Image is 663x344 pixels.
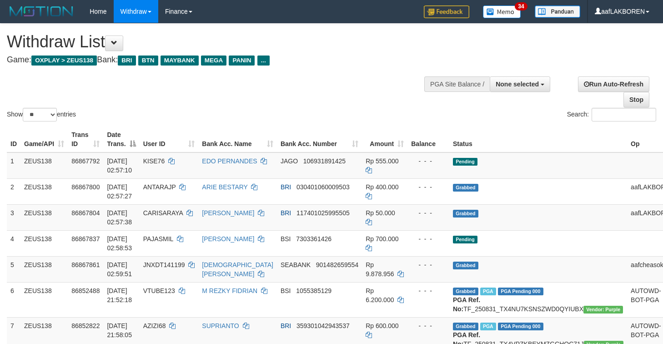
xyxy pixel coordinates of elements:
span: Grabbed [453,210,478,218]
span: [DATE] 02:57:38 [107,209,132,226]
a: Stop [623,92,649,107]
span: Rp 555.000 [366,157,398,165]
td: 6 [7,282,20,317]
a: EDO PERNANDES [202,157,257,165]
span: Copy 359301042943537 to clipboard [296,322,350,329]
span: ANTARAJP [143,183,176,191]
span: OXPLAY > ZEUS138 [31,56,97,66]
span: PANIN [229,56,255,66]
th: Bank Acc. Name: activate to sort column ascending [198,126,277,152]
h1: Withdraw List [7,33,433,51]
select: Showentries [23,108,57,121]
span: BRI [281,209,291,217]
a: SUPRIANTO [202,322,239,329]
td: ZEUS138 [20,178,68,204]
span: Copy 106931891425 to clipboard [303,157,346,165]
button: None selected [490,76,550,92]
th: Game/API: activate to sort column ascending [20,126,68,152]
h4: Game: Bank: [7,56,433,65]
span: Rp 400.000 [366,183,398,191]
span: Rp 6.200.000 [366,287,394,304]
span: Rp 9.878.956 [366,261,394,278]
span: Copy 901482659554 to clipboard [316,261,358,268]
td: 4 [7,230,20,256]
span: Rp 50.000 [366,209,395,217]
img: Feedback.jpg [424,5,469,18]
td: ZEUS138 [20,152,68,179]
a: Run Auto-Refresh [578,76,649,92]
span: 86852488 [71,287,100,294]
span: None selected [496,81,539,88]
span: AZIZI68 [143,322,166,329]
span: ... [257,56,270,66]
span: Copy 030401060009503 to clipboard [296,183,350,191]
span: JNXDT141199 [143,261,185,268]
a: ARIE BESTARY [202,183,247,191]
span: KISE76 [143,157,165,165]
span: Grabbed [453,288,478,295]
span: [DATE] 21:52:18 [107,287,132,304]
th: Balance [407,126,449,152]
span: BRI [281,322,291,329]
span: SEABANK [281,261,311,268]
span: [DATE] 02:58:53 [107,235,132,252]
td: 2 [7,178,20,204]
a: [PERSON_NAME] [202,209,254,217]
a: M REZKY FIDRIAN [202,287,257,294]
td: ZEUS138 [20,204,68,230]
span: 86852822 [71,322,100,329]
label: Search: [567,108,656,121]
td: TF_250831_TX4NU7KSNSZWD0QYIUBX [449,282,627,317]
th: Trans ID: activate to sort column ascending [68,126,103,152]
span: Copy 1055385129 to clipboard [296,287,331,294]
span: 86867800 [71,183,100,191]
span: Marked by aaftrukkakada [480,323,496,330]
span: Rp 700.000 [366,235,398,243]
th: Bank Acc. Number: activate to sort column ascending [277,126,362,152]
div: - - - [411,260,446,269]
span: Copy 7303361426 to clipboard [296,235,331,243]
span: Marked by aafsolysreylen [480,288,496,295]
img: panduan.png [535,5,580,18]
span: Grabbed [453,323,478,330]
th: Status [449,126,627,152]
div: PGA Site Balance / [424,76,490,92]
span: PAJASMIL [143,235,173,243]
b: PGA Ref. No: [453,296,480,313]
span: [DATE] 02:57:10 [107,157,132,174]
th: Amount: activate to sort column ascending [362,126,407,152]
span: MAYBANK [161,56,199,66]
span: VTUBE123 [143,287,175,294]
a: [PERSON_NAME] [202,235,254,243]
span: MEGA [201,56,227,66]
span: 86867837 [71,235,100,243]
img: Button%20Memo.svg [483,5,521,18]
div: - - - [411,157,446,166]
span: Copy 117401025995505 to clipboard [296,209,350,217]
span: 86867861 [71,261,100,268]
div: - - - [411,182,446,192]
span: [DATE] 02:57:27 [107,183,132,200]
span: Rp 600.000 [366,322,398,329]
span: BSI [281,235,291,243]
span: Vendor URL: https://trx4.1velocity.biz [583,306,623,314]
span: PGA Pending [498,323,543,330]
td: 1 [7,152,20,179]
div: - - - [411,208,446,218]
label: Show entries [7,108,76,121]
td: ZEUS138 [20,282,68,317]
td: ZEUS138 [20,256,68,282]
span: [DATE] 21:58:05 [107,322,132,339]
span: Pending [453,158,477,166]
span: 86867804 [71,209,100,217]
td: 5 [7,256,20,282]
span: 34 [515,2,527,10]
span: CARISARAYA [143,209,183,217]
input: Search: [592,108,656,121]
th: Date Trans.: activate to sort column descending [103,126,139,152]
img: MOTION_logo.png [7,5,76,18]
span: 86867792 [71,157,100,165]
td: ZEUS138 [20,230,68,256]
span: BRI [118,56,136,66]
div: - - - [411,321,446,330]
